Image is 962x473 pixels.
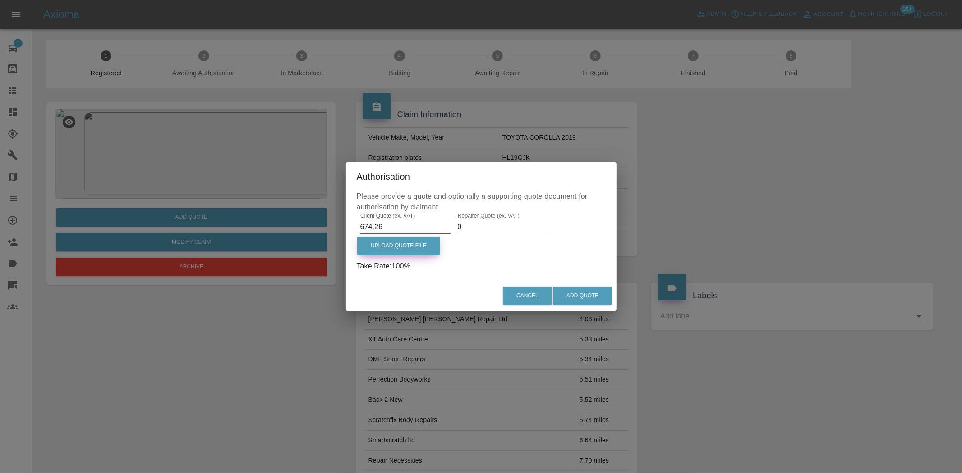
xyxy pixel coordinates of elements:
button: Cancel [503,287,552,305]
label: Client Quote (ex. VAT) [360,212,415,220]
p: Take Rate: 100 % [357,261,606,272]
button: Add Quote [553,287,612,305]
p: Please provide a quote and optionally a supporting quote document for authorisation by claimant. [357,191,606,213]
h2: Authorisation [346,162,617,191]
label: Repairer Quote (ex. VAT) [458,212,520,220]
label: Upload Quote File [357,236,440,255]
